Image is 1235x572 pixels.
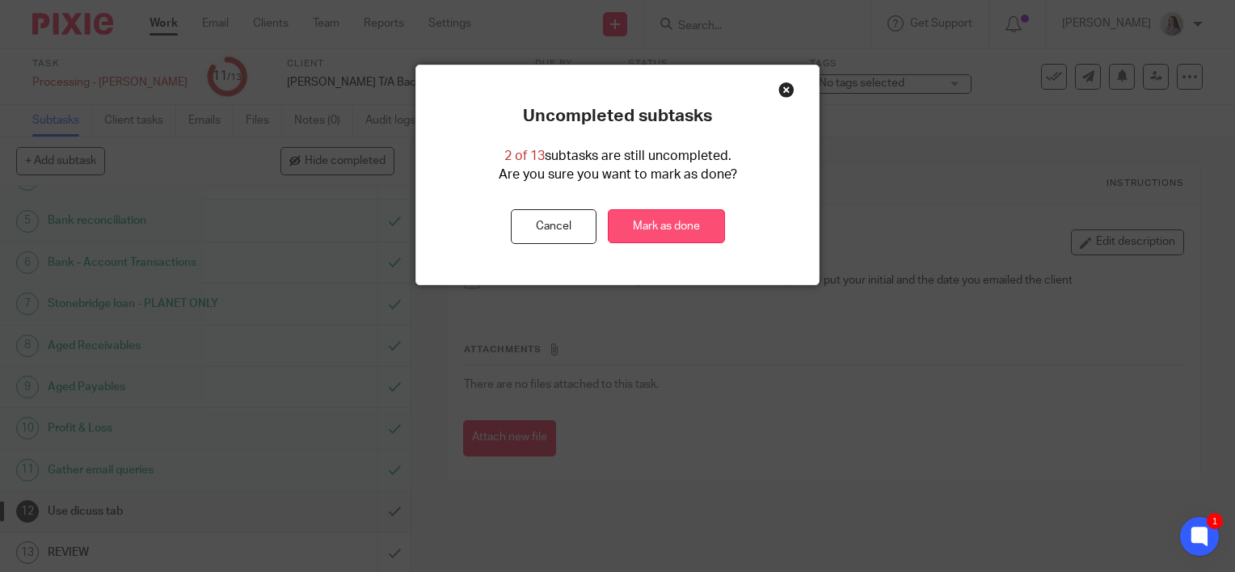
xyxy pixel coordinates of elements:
[523,106,712,127] p: Uncompleted subtasks
[1207,513,1223,529] div: 1
[499,166,737,184] p: Are you sure you want to mark as done?
[778,82,795,98] div: Close this dialog window
[608,209,725,244] a: Mark as done
[504,149,545,162] span: 2 of 13
[511,209,596,244] button: Cancel
[504,147,731,166] p: subtasks are still uncompleted.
